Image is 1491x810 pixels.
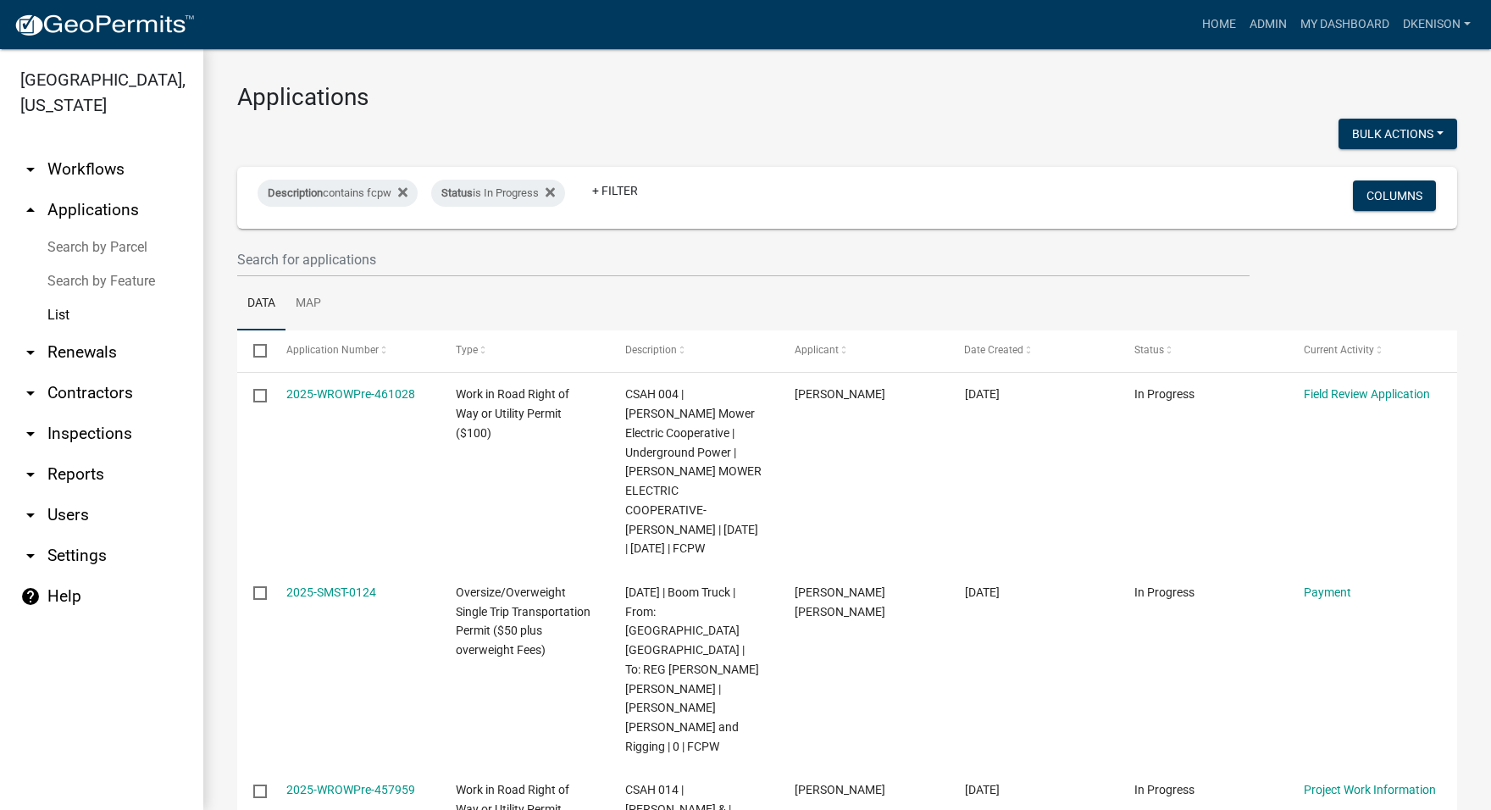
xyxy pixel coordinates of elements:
[237,330,269,371] datatable-header-cell: Select
[456,585,590,657] span: Oversize/Overweight Single Trip Transportation Permit ($50 plus overweight Fees)
[269,330,439,371] datatable-header-cell: Application Number
[609,330,779,371] datatable-header-cell: Description
[1134,783,1194,796] span: In Progress
[1118,330,1288,371] datatable-header-cell: Status
[1304,783,1436,796] a: Project Work Information
[795,344,839,356] span: Applicant
[965,783,1000,796] span: 08/01/2025
[965,344,1024,356] span: Date Created
[258,180,418,207] div: contains fcpw
[1134,387,1194,401] span: In Progress
[268,186,323,199] span: Description
[237,83,1457,112] h3: Applications
[1134,344,1164,356] span: Status
[237,277,285,331] a: Data
[286,344,379,356] span: Application Number
[625,585,759,753] span: 08/06/2025 | Boom Truck | From: Mason City IA | To: REG Albert Lea | Barnhart Crane and Rigging |...
[795,783,885,796] span: LORRY ZASADA
[1134,585,1194,599] span: In Progress
[456,387,569,440] span: Work in Road Right of Way or Utility Permit ($100)
[237,242,1250,277] input: Search for applications
[1304,344,1374,356] span: Current Activity
[1195,8,1243,41] a: Home
[20,383,41,403] i: arrow_drop_down
[1339,119,1457,149] button: Bulk Actions
[1396,8,1477,41] a: dkenison
[286,585,376,599] a: 2025-SMST-0124
[285,277,331,331] a: Map
[286,783,415,796] a: 2025-WROWPre-457959
[440,330,609,371] datatable-header-cell: Type
[1294,8,1396,41] a: My Dashboard
[625,344,677,356] span: Description
[1353,180,1436,211] button: Columns
[1288,330,1457,371] datatable-header-cell: Current Activity
[441,186,473,199] span: Status
[20,159,41,180] i: arrow_drop_down
[579,175,651,206] a: + Filter
[965,387,1000,401] span: 08/08/2025
[1304,585,1351,599] a: Payment
[20,464,41,485] i: arrow_drop_down
[20,424,41,444] i: arrow_drop_down
[20,200,41,220] i: arrow_drop_up
[948,330,1117,371] datatable-header-cell: Date Created
[20,505,41,525] i: arrow_drop_down
[965,585,1000,599] span: 08/05/2025
[1243,8,1294,41] a: Admin
[431,180,565,207] div: is In Progress
[286,387,415,401] a: 2025-WROWPre-461028
[456,344,478,356] span: Type
[779,330,948,371] datatable-header-cell: Applicant
[20,546,41,566] i: arrow_drop_down
[1304,387,1430,401] a: Field Review Application
[625,387,762,555] span: CSAH 004 | Freeborn Mower Electric Cooperative | Underground Power | FREEBORN MOWER ELECTRIC COOP...
[795,585,885,619] span: Barnhart Crane
[20,342,41,363] i: arrow_drop_down
[20,586,41,607] i: help
[795,387,885,401] span: JOHN KALIS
